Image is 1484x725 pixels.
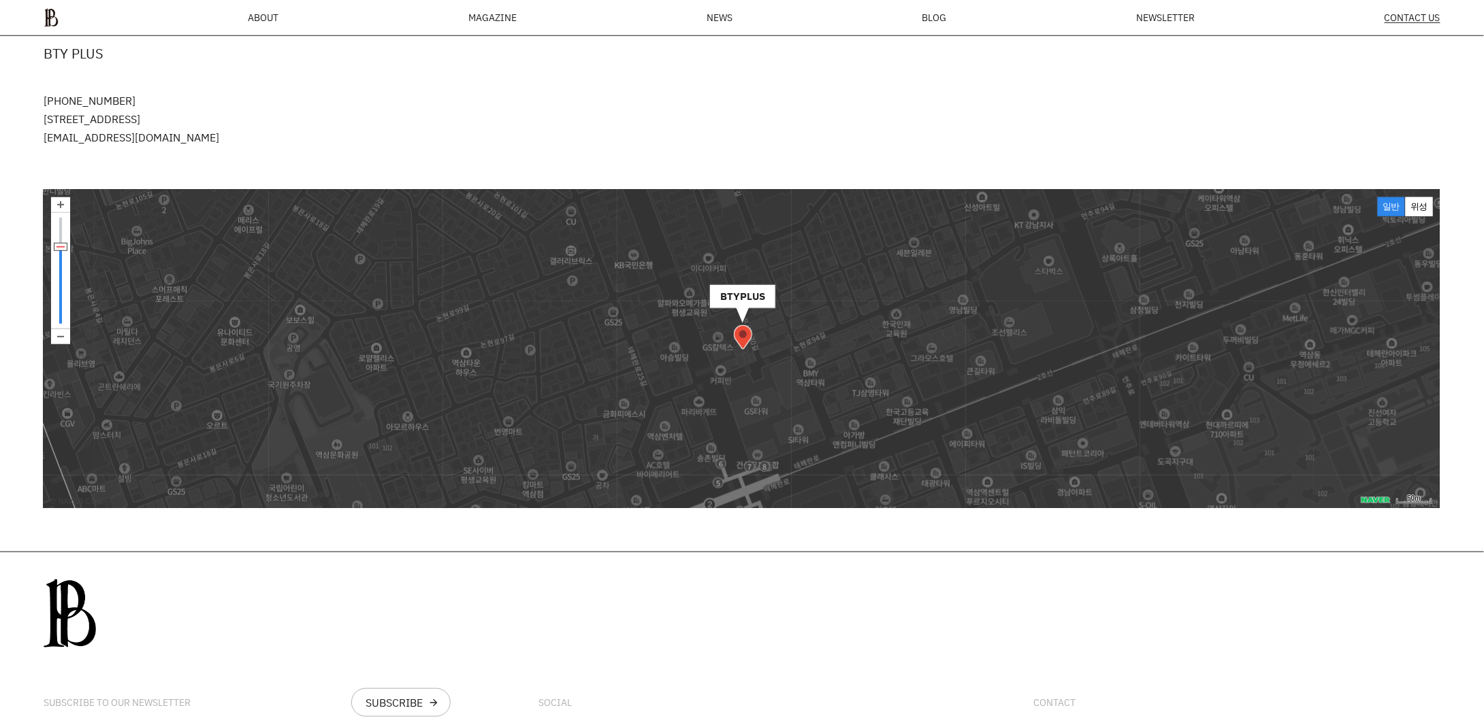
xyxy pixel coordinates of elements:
[538,697,572,709] div: SOCIAL
[720,288,765,305] p: BTYPLUS
[51,197,70,212] img: 지도 확대
[1385,13,1440,22] span: CONTACT US
[1378,197,1405,216] a: 일반
[248,13,278,22] a: ABOUT
[1033,697,1076,709] div: CONTACT
[1396,494,1432,502] span: 50m
[44,8,59,27] img: ba379d5522eb3.png
[366,697,423,708] div: SUBSCRIBE
[1136,13,1195,22] a: NEWSLETTER
[707,13,732,22] a: NEWS
[1385,13,1440,23] a: CONTACT US
[428,697,439,708] div: arrow_forward
[1361,496,1391,503] img: NAVER
[44,43,1440,65] div: BTY PLUS
[1406,197,1433,216] a: 위성
[922,13,947,22] a: BLOG
[734,325,752,350] div: BTYPLUS
[44,579,96,647] img: 0afca24db3087.png
[468,13,517,22] div: MAGAZINE
[44,697,191,709] div: SUBSCRIBE TO OUR NEWSLETTER
[44,92,1440,146] p: [PHONE_NUMBER] [STREET_ADDRESS] [EMAIL_ADDRESS][DOMAIN_NAME]
[54,243,67,250] img: 지도 확대/축소 슬라이더
[51,329,70,344] img: 지도 축소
